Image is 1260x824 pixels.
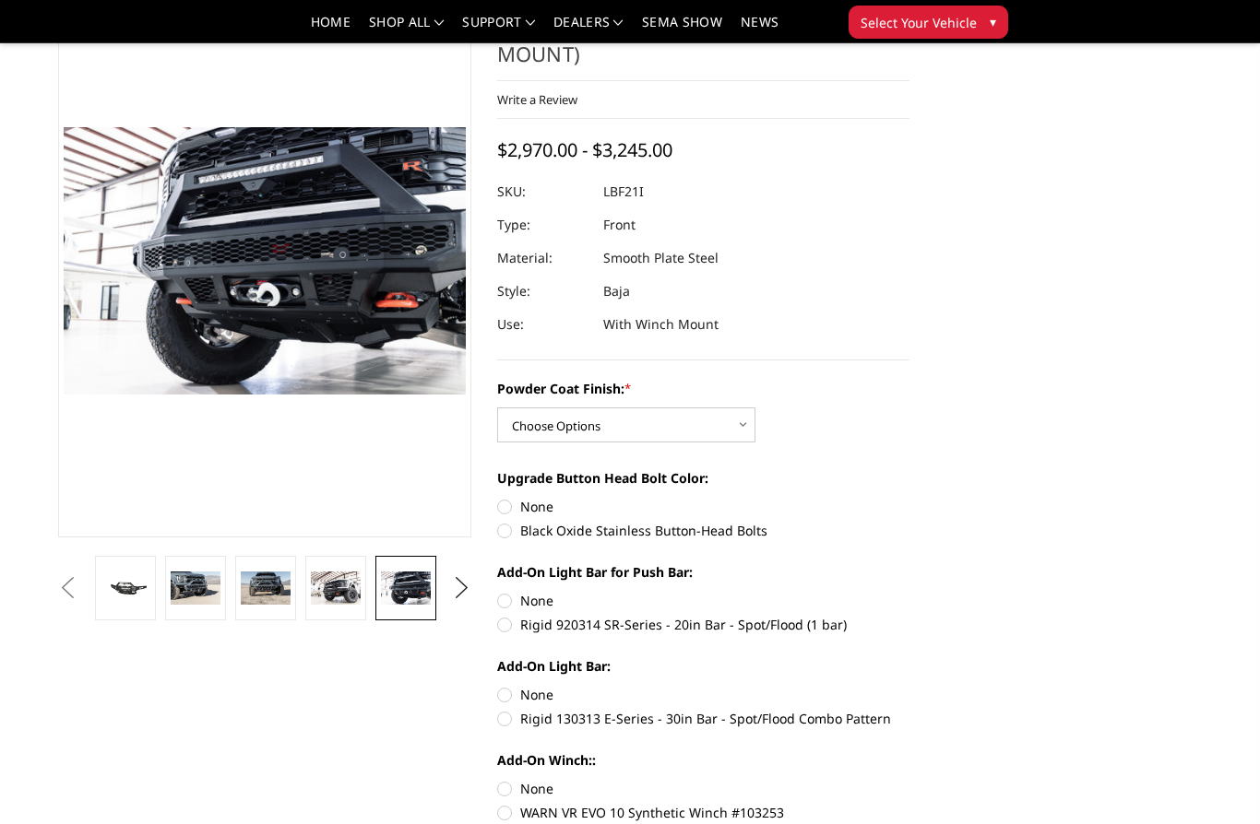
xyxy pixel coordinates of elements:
span: Select Your Vehicle [861,13,977,32]
label: Rigid 130313 E-Series - 30in Bar - Spot/Flood Combo Pattern [497,709,910,728]
button: Select Your Vehicle [849,6,1008,39]
a: SEMA Show [642,16,722,42]
a: Write a Review [497,91,577,108]
dt: Type: [497,208,589,241]
dt: Material: [497,241,589,275]
a: shop all [369,16,444,42]
img: 2021-2025 Ford Raptor - Freedom Series - Baja Front Bumper (winch mount) [311,571,361,605]
dd: Front [603,208,636,241]
dd: LBF21I [603,175,644,208]
label: Add-On Light Bar: [497,656,910,676]
label: Powder Coat Finish: [497,379,910,398]
label: None [497,497,910,516]
img: 2021-2025 Ford Raptor - Freedom Series - Baja Front Bumper (winch mount) [381,571,431,605]
dt: SKU: [497,175,589,208]
img: 2021-2025 Ford Raptor - Freedom Series - Baja Front Bumper (winch mount) [171,571,220,605]
span: $2,970.00 - $3,245.00 [497,137,672,162]
label: Black Oxide Stainless Button-Head Bolts [497,521,910,540]
a: Support [462,16,535,42]
dd: Smooth Plate Steel [603,241,719,275]
a: News [741,16,779,42]
a: Home [311,16,351,42]
label: Rigid 920314 SR-Series - 20in Bar - Spot/Flood (1 bar) [497,615,910,634]
label: None [497,779,910,798]
img: 2021-2025 Ford Raptor - Freedom Series - Baja Front Bumper (winch mount) [241,571,291,605]
dt: Use: [497,308,589,341]
span: ▾ [990,12,996,31]
button: Next [447,574,475,602]
dd: Baja [603,275,630,308]
button: Previous [53,574,81,602]
label: Upgrade Button Head Bolt Color: [497,468,910,488]
a: Dealers [553,16,624,42]
label: None [497,685,910,704]
dt: Style: [497,275,589,308]
label: Add-On Winch:: [497,750,910,770]
dd: With Winch Mount [603,308,719,341]
label: None [497,591,910,610]
label: WARN VR EVO 10 Synthetic Winch #103253 [497,803,910,822]
label: Add-On Light Bar for Push Bar: [497,562,910,582]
